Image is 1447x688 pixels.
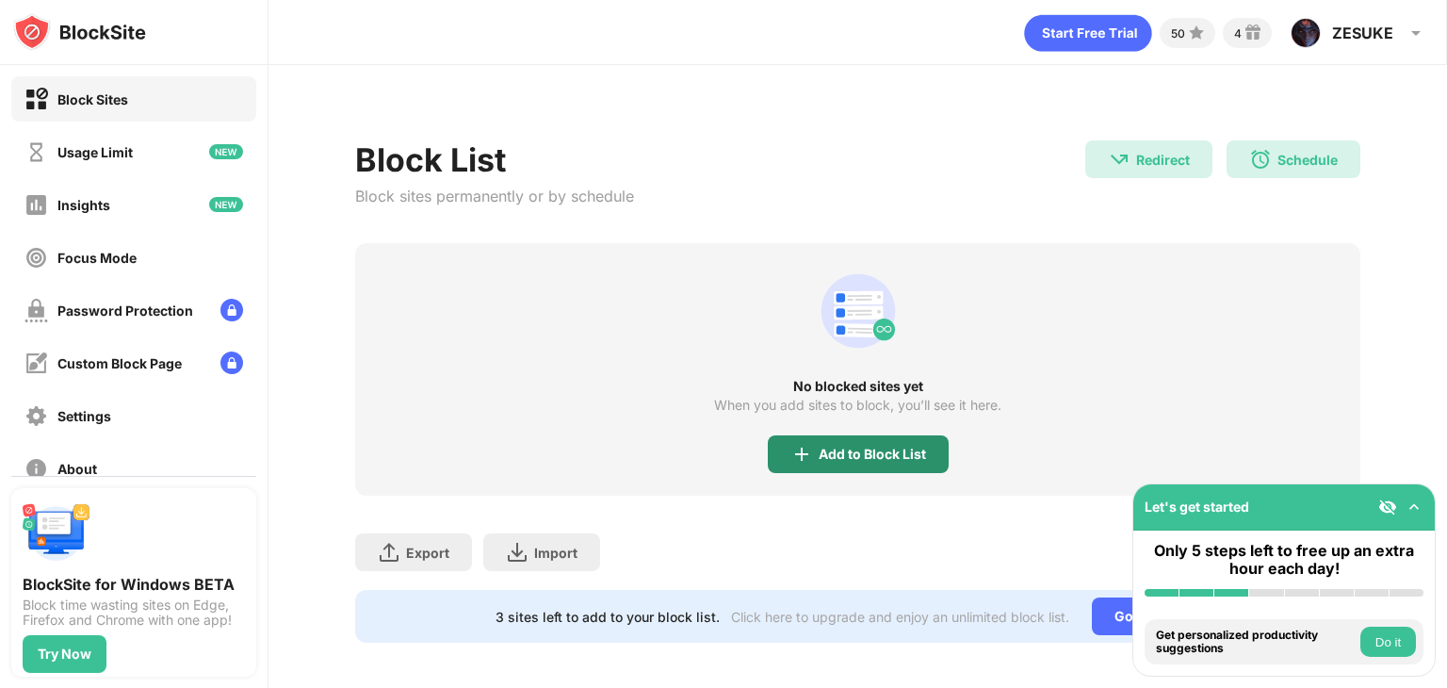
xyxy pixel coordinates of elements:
[1405,498,1423,516] img: omni-setup-toggle.svg
[355,140,634,179] div: Block List
[1242,22,1264,44] img: reward-small.svg
[24,88,48,111] img: block-on.svg
[209,197,243,212] img: new-icon.svg
[23,500,90,567] img: push-desktop.svg
[406,545,449,561] div: Export
[1145,542,1423,578] div: Only 5 steps left to free up an extra hour each day!
[38,647,91,662] div: Try Now
[1171,26,1185,41] div: 50
[24,193,48,217] img: insights-off.svg
[23,575,245,594] div: BlockSite for Windows BETA
[534,545,577,561] div: Import
[1360,627,1416,657] button: Do it
[24,299,48,322] img: password-protection-off.svg
[220,352,243,374] img: lock-menu.svg
[209,144,243,159] img: new-icon.svg
[813,266,903,356] div: animation
[24,140,48,164] img: time-usage-off.svg
[24,457,48,481] img: about-off.svg
[819,447,926,462] div: Add to Block List
[57,91,128,107] div: Block Sites
[1145,499,1249,515] div: Let's get started
[24,352,48,375] img: customize-block-page-off.svg
[355,187,634,205] div: Block sites permanently or by schedule
[57,461,97,477] div: About
[1136,152,1190,168] div: Redirect
[1378,498,1397,516] img: eye-not-visible.svg
[57,408,111,424] div: Settings
[57,250,137,266] div: Focus Mode
[57,197,110,213] div: Insights
[1092,598,1221,635] div: Go Unlimited
[13,13,146,51] img: logo-blocksite.svg
[57,303,193,319] div: Password Protection
[1277,152,1338,168] div: Schedule
[496,609,720,625] div: 3 sites left to add to your block list.
[1156,629,1356,656] div: Get personalized productivity suggestions
[731,609,1069,625] div: Click here to upgrade and enjoy an unlimited block list.
[1185,22,1208,44] img: points-small.svg
[57,355,182,371] div: Custom Block Page
[1291,18,1321,48] img: ACg8ocLrpSuRrISSaZVU3axk5wfw4hg6bCmECTr6Ykeh-2hSyX69rY8=s96-c
[57,144,133,160] div: Usage Limit
[1234,26,1242,41] div: 4
[24,246,48,270] img: focus-off.svg
[24,404,48,428] img: settings-off.svg
[1024,14,1152,52] div: animation
[714,398,1001,413] div: When you add sites to block, you’ll see it here.
[220,299,243,321] img: lock-menu.svg
[1332,24,1393,42] div: ZESUKE
[355,379,1360,394] div: No blocked sites yet
[23,598,245,628] div: Block time wasting sites on Edge, Firefox and Chrome with one app!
